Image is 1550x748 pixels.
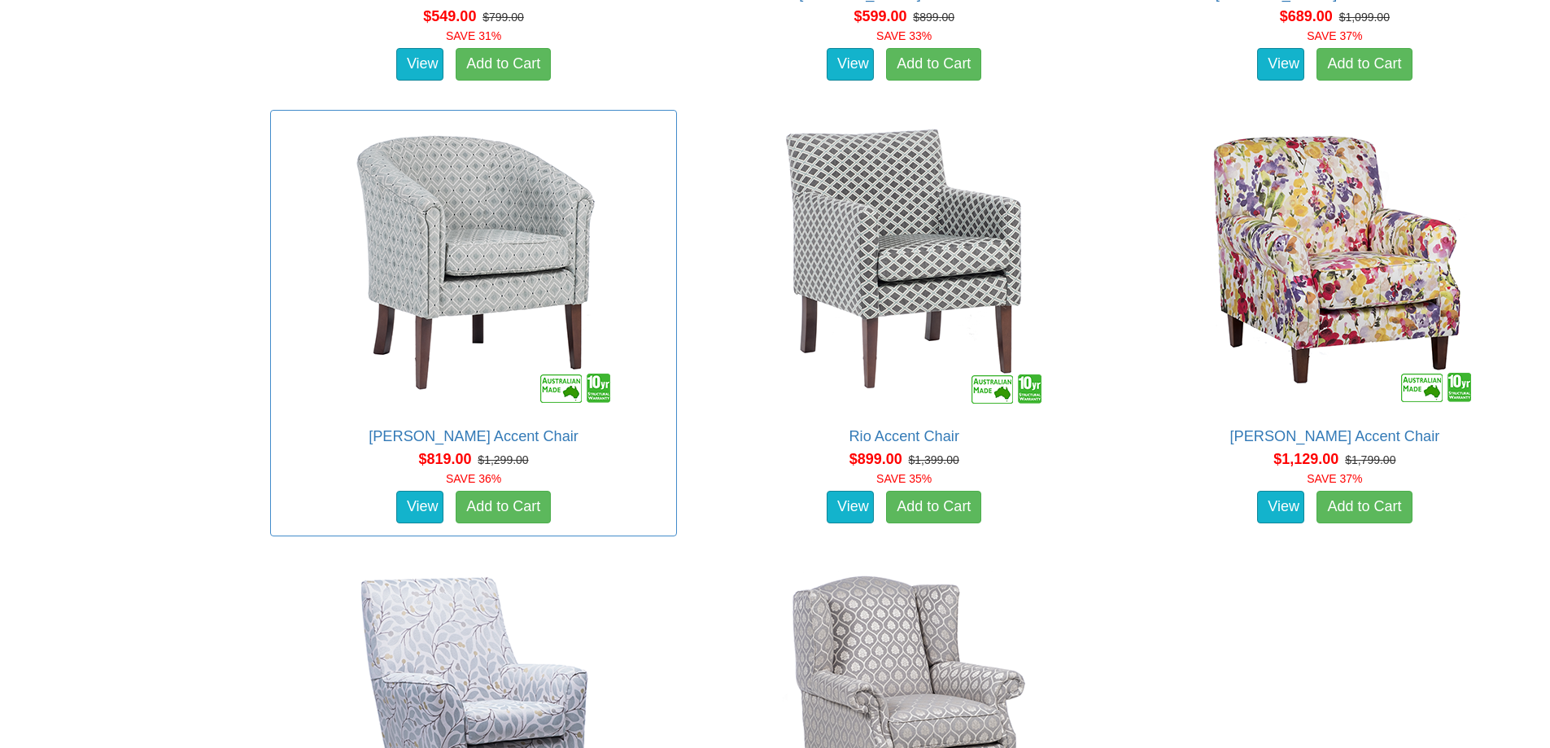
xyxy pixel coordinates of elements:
[886,48,981,81] a: Add to Cart
[396,48,443,81] a: View
[876,472,932,485] font: SAVE 35%
[1257,491,1304,523] a: View
[913,11,954,24] del: $899.00
[446,472,501,485] font: SAVE 36%
[396,491,443,523] a: View
[876,29,932,42] font: SAVE 33%
[423,8,476,24] span: $549.00
[758,119,1050,412] img: Rio Accent Chair
[1273,451,1338,467] span: $1,129.00
[446,29,501,42] font: SAVE 31%
[1230,428,1440,444] a: [PERSON_NAME] Accent Chair
[849,428,958,444] a: Rio Accent Chair
[1188,119,1481,412] img: Monet Accent Chair
[418,451,471,467] span: $819.00
[1257,48,1304,81] a: View
[1280,8,1333,24] span: $689.00
[1307,472,1362,485] font: SAVE 37%
[456,491,551,523] a: Add to Cart
[827,491,874,523] a: View
[1345,453,1395,466] del: $1,799.00
[827,48,874,81] a: View
[1339,11,1390,24] del: $1,099.00
[456,48,551,81] a: Add to Cart
[327,119,620,412] img: Bella Accent Chair
[1316,48,1412,81] a: Add to Cart
[478,453,528,466] del: $1,299.00
[849,451,902,467] span: $899.00
[369,428,579,444] a: [PERSON_NAME] Accent Chair
[886,491,981,523] a: Add to Cart
[854,8,906,24] span: $599.00
[1316,491,1412,523] a: Add to Cart
[909,453,959,466] del: $1,399.00
[1307,29,1362,42] font: SAVE 37%
[482,11,524,24] del: $799.00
